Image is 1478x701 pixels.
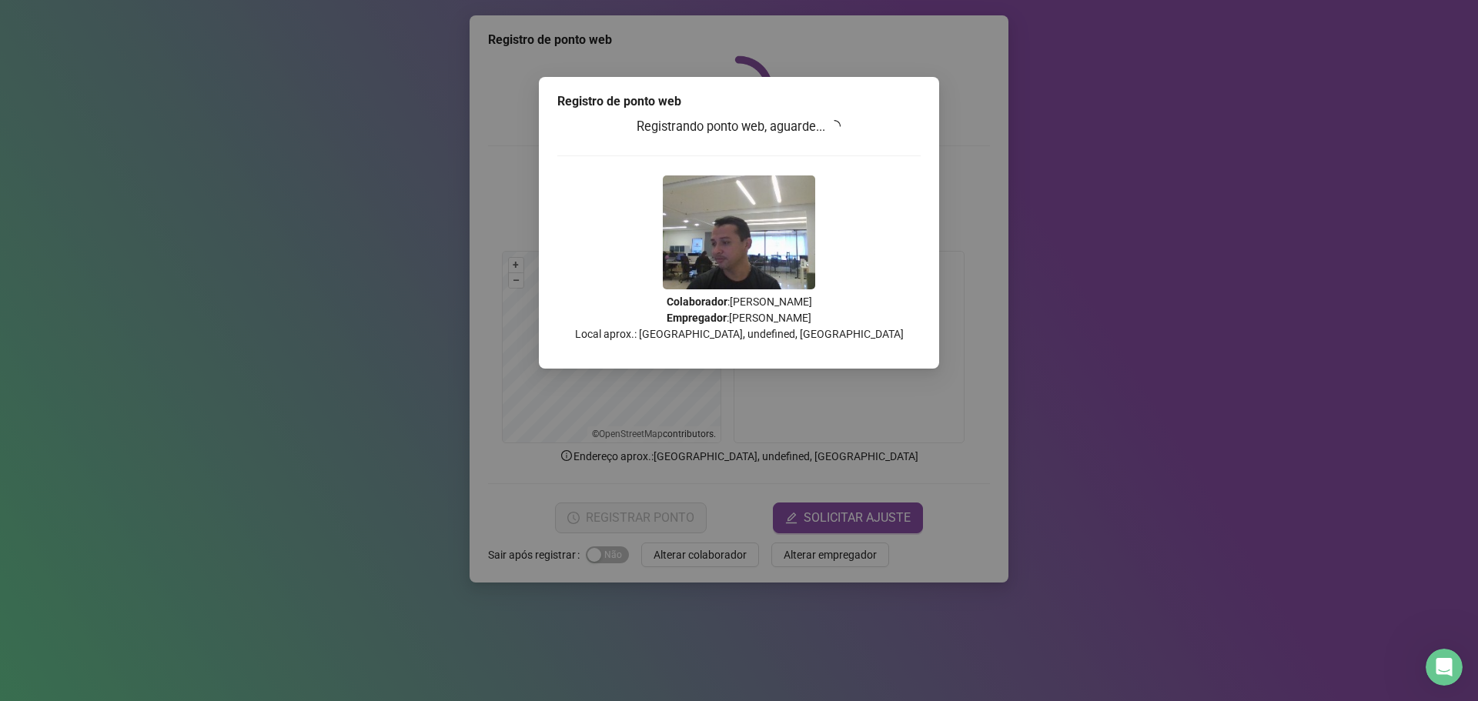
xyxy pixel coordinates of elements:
div: Registro de ponto web [557,92,921,111]
p: : [PERSON_NAME] : [PERSON_NAME] Local aprox.: [GEOGRAPHIC_DATA], undefined, [GEOGRAPHIC_DATA] [557,294,921,342]
img: Z [663,175,815,289]
strong: Colaborador [667,295,727,308]
h3: Registrando ponto web, aguarde... [557,117,921,137]
iframe: Intercom live chat [1426,649,1463,686]
strong: Empregador [667,312,727,324]
span: loading [828,119,842,133]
